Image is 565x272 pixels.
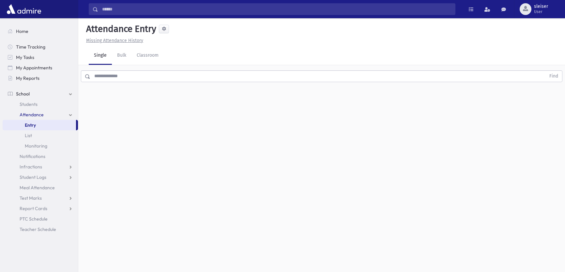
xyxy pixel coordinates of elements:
span: My Tasks [16,54,34,60]
span: Monitoring [25,143,47,149]
a: My Reports [3,73,78,83]
span: Students [20,101,38,107]
h5: Attendance Entry [84,23,156,35]
span: Infractions [20,164,42,170]
span: Entry [25,122,36,128]
span: User [534,9,548,14]
span: sleiser [534,4,548,9]
a: Teacher Schedule [3,224,78,235]
a: List [3,130,78,141]
a: Report Cards [3,203,78,214]
a: Entry [3,120,76,130]
a: Test Marks [3,193,78,203]
a: School [3,89,78,99]
a: Attendance [3,109,78,120]
span: Teacher Schedule [20,226,56,232]
a: Home [3,26,78,36]
a: Time Tracking [3,42,78,52]
span: Time Tracking [16,44,45,50]
span: List [25,133,32,138]
a: Missing Attendance History [84,38,143,43]
span: PTC Schedule [20,216,48,222]
u: Missing Attendance History [86,38,143,43]
a: Classroom [131,47,164,65]
span: Test Marks [20,195,42,201]
span: My Reports [16,75,39,81]
span: Attendance [20,112,44,118]
a: Notifications [3,151,78,162]
a: PTC Schedule [3,214,78,224]
img: AdmirePro [5,3,43,16]
a: Students [3,99,78,109]
a: Bulk [112,47,131,65]
a: My Tasks [3,52,78,63]
a: Infractions [3,162,78,172]
span: Home [16,28,28,34]
a: Single [89,47,112,65]
a: Student Logs [3,172,78,182]
span: My Appointments [16,65,52,71]
a: Monitoring [3,141,78,151]
span: Report Cards [20,206,47,211]
a: Meal Attendance [3,182,78,193]
span: Notifications [20,153,45,159]
input: Search [98,3,455,15]
button: Find [545,71,562,82]
span: Student Logs [20,174,46,180]
span: School [16,91,30,97]
a: My Appointments [3,63,78,73]
span: Meal Attendance [20,185,55,191]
